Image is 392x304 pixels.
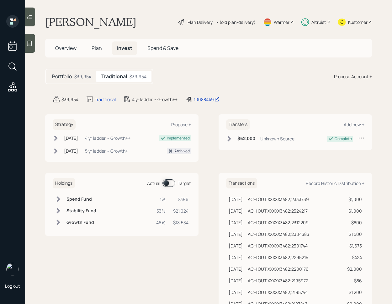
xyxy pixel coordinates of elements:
div: • (old plan-delivery) [216,19,256,25]
h6: Transactions [226,178,257,188]
span: Invest [117,45,132,52]
div: ACH OUT XXXXX3482;2304383 [248,231,309,237]
div: Propose + [171,122,191,128]
div: Propose Account + [334,73,372,80]
div: Kustomer [348,19,368,25]
img: retirable_logo.png [6,263,19,275]
div: $800 [347,219,362,226]
h5: Traditional [101,73,127,79]
div: $2,000 [347,266,362,272]
div: $1,675 [347,242,362,249]
div: [DATE] [229,289,243,296]
h6: Transfers [226,119,250,130]
div: $86 [347,277,362,284]
div: Complete [335,136,352,142]
div: [DATE] [64,135,78,141]
div: Altruist [311,19,326,25]
div: [DATE] [229,208,243,214]
span: Spend & Save [147,45,178,52]
div: Traditional [95,96,116,103]
div: 46% [156,219,166,226]
div: $1,200 [347,289,362,296]
div: Unknown Source [260,135,294,142]
div: [DATE] [229,277,243,284]
h5: Portfolio [52,73,72,79]
div: [DATE] [229,231,243,237]
h1: [PERSON_NAME] [45,15,136,29]
div: Record Historic Distribution + [306,180,364,186]
div: 5 yr ladder • Growth+ [85,148,128,154]
div: ACH OUT XXXXX3482;2195744 [248,289,308,296]
div: ACH OUT XXXXX3482;2200176 [248,266,309,272]
div: $21,024 [173,208,188,214]
div: $39,954 [130,73,146,80]
div: 1% [156,196,166,203]
div: Actual [147,180,160,187]
div: 53% [156,208,166,214]
div: [DATE] [229,254,243,261]
h6: Spend Fund [66,197,96,202]
div: 4 yr ladder • Growth++ [132,96,177,103]
div: Add new + [344,122,364,128]
h6: Strategy [53,119,76,130]
div: [DATE] [229,266,243,272]
div: $39,954 [74,73,91,80]
div: $1,000 [347,208,362,214]
h6: Holdings [53,178,75,188]
div: ACH OUT XXXXX3482;2295215 [248,254,308,261]
div: Target [178,180,191,187]
span: Overview [55,45,77,52]
div: 10088449 [194,96,220,103]
div: Warmer [274,19,289,25]
h6: $62,000 [237,136,255,141]
div: [DATE] [229,196,243,203]
div: 4 yr ladder • Growth++ [85,135,130,141]
div: ACH OUT XXXXX3482;2195972 [248,277,308,284]
div: $396 [173,196,188,203]
div: ACH OUT XXXXX3482;2324217 [248,208,308,214]
div: ACH OUT XXXXX3482;2312209 [248,219,309,226]
div: [DATE] [229,219,243,226]
div: Plan Delivery [188,19,213,25]
h6: Stability Fund [66,208,96,214]
span: Plan [92,45,102,52]
div: $1,500 [347,231,362,237]
div: Archived [174,148,190,154]
div: $1,000 [347,196,362,203]
div: ACH OUT XXXXX3482;2333739 [248,196,309,203]
div: [DATE] [64,148,78,154]
div: Log out [5,283,20,289]
div: [DATE] [229,242,243,249]
div: $18,534 [173,219,188,226]
div: $39,954 [61,96,78,103]
div: Implemented [167,135,190,141]
h6: Growth Fund [66,220,96,225]
div: ACH OUT XXXXX3482;2301744 [248,242,308,249]
div: $424 [347,254,362,261]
